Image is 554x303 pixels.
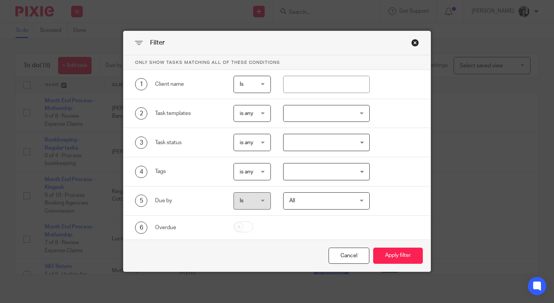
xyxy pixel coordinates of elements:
div: Overdue [155,224,222,231]
button: Apply filter [373,248,423,264]
div: Task templates [155,110,222,117]
div: Search for option [283,163,370,180]
div: 4 [135,166,147,178]
p: Only show tasks matching all of these conditions [123,55,431,70]
div: 1 [135,78,147,90]
span: Is [240,82,244,87]
div: Due by [155,197,222,205]
span: Filter [150,40,165,46]
input: Search for option [284,136,365,149]
div: Search for option [283,134,370,151]
input: Search for option [284,165,365,178]
div: 3 [135,137,147,149]
div: Client name [155,80,222,88]
span: is any [240,111,253,116]
span: Is [240,198,244,203]
div: Close this dialog window [329,248,369,264]
div: Close this dialog window [411,39,419,47]
div: 5 [135,195,147,207]
span: is any [240,140,253,145]
div: 6 [135,221,147,234]
div: 2 [135,107,147,120]
div: Task status [155,139,222,147]
span: is any [240,169,253,175]
span: All [289,198,295,203]
div: Tags [155,168,222,175]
